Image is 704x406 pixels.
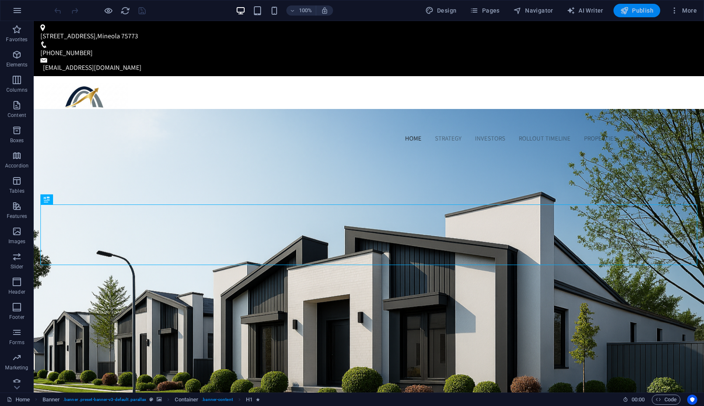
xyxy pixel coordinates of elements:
[470,6,499,15] span: Pages
[7,395,30,405] a: Click to cancel selection. Double-click to open Pages
[175,395,198,405] span: Click to select. Double-click to edit
[632,395,645,405] span: 00 00
[467,4,503,17] button: Pages
[321,7,328,14] i: On resize automatically adjust zoom level to fit chosen device.
[10,137,24,144] p: Boxes
[6,61,28,68] p: Elements
[670,6,697,15] span: More
[513,6,553,15] span: Navigator
[9,188,24,194] p: Tables
[510,4,557,17] button: Navigator
[567,6,603,15] span: AI Writer
[667,4,700,17] button: More
[8,238,26,245] p: Images
[8,289,25,295] p: Header
[299,5,312,16] h6: 100%
[620,6,653,15] span: Publish
[652,395,680,405] button: Code
[8,112,26,119] p: Content
[422,4,460,17] div: Design (Ctrl+Alt+Y)
[246,395,253,405] span: Click to select. Double-click to edit
[637,396,639,403] span: :
[6,36,27,43] p: Favorites
[7,213,27,220] p: Features
[687,395,697,405] button: Usercentrics
[202,395,232,405] span: . banner-content
[422,4,460,17] button: Design
[656,395,677,405] span: Code
[613,4,660,17] button: Publish
[623,395,645,405] h6: Session time
[63,395,146,405] span: . banner .preset-banner-v3-default .parallax
[9,314,24,321] p: Footer
[120,5,130,16] button: reload
[43,395,260,405] nav: breadcrumb
[120,6,130,16] i: Reload page
[5,364,28,371] p: Marketing
[9,339,24,346] p: Forms
[256,397,260,402] i: Element contains an animation
[6,87,27,93] p: Columns
[157,397,162,402] i: This element contains a background
[149,397,153,402] i: This element is a customizable preset
[43,395,60,405] span: Click to select. Double-click to edit
[563,4,607,17] button: AI Writer
[425,6,457,15] span: Design
[5,162,29,169] p: Accordion
[103,5,113,16] button: Click here to leave preview mode and continue editing
[286,5,316,16] button: 100%
[11,263,24,270] p: Slider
